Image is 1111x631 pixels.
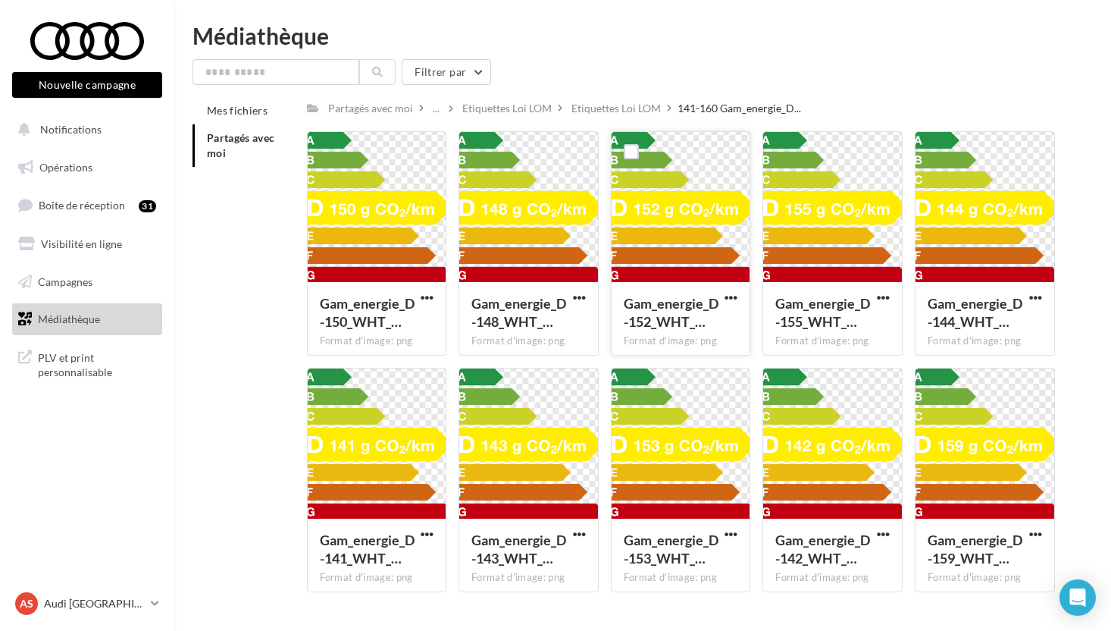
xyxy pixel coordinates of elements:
a: Opérations [9,152,165,184]
button: Nouvelle campagne [12,72,162,98]
div: Format d'image: png [320,571,434,585]
a: Campagnes [9,266,165,298]
button: Filtrer par [402,59,491,85]
span: Partagés avec moi [207,131,275,159]
span: Boîte de réception [39,199,125,212]
span: Gam_energie_D-155_WHT_RVB_PNG_1080PX [775,295,870,330]
span: Notifications [40,123,102,136]
span: PLV et print personnalisable [38,347,156,380]
div: Format d'image: png [471,571,586,585]
div: Format d'image: png [928,334,1042,348]
span: AS [20,596,33,611]
span: Campagnes [38,275,92,287]
span: Visibilité en ligne [41,237,122,250]
span: Gam_energie_D-148_WHT_RVB_PNG_1080PX [471,295,566,330]
div: 31 [139,200,156,212]
a: Médiathèque [9,303,165,335]
span: Médiathèque [38,312,100,325]
div: Etiquettes Loi LOM [571,101,661,116]
span: Gam_energie_D-152_WHT_RVB_PNG_1080PX [624,295,718,330]
div: Partagés avec moi [328,101,413,116]
span: Gam_energie_D-144_WHT_RVB_PNG_1080PX [928,295,1022,330]
span: Gam_energie_D-150_WHT_RVB_PNG_1080PX [320,295,415,330]
button: Notifications [9,114,159,146]
div: Format d'image: png [775,571,890,585]
div: Format d'image: png [775,334,890,348]
div: Open Intercom Messenger [1059,579,1096,616]
span: Gam_energie_D-153_WHT_RVB_PNG_1080PX [624,532,718,567]
span: Gam_energie_D-141_WHT_RVB_PNG_1080PX [320,532,415,567]
div: Médiathèque [192,24,1093,47]
span: Opérations [39,161,92,174]
a: Boîte de réception31 [9,189,165,221]
div: Format d'image: png [471,334,586,348]
div: Etiquettes Loi LOM [462,101,552,116]
p: Audi [GEOGRAPHIC_DATA] [44,596,145,611]
a: PLV et print personnalisable [9,341,165,386]
div: Format d'image: png [320,334,434,348]
a: AS Audi [GEOGRAPHIC_DATA] [12,589,162,618]
div: Format d'image: png [928,571,1042,585]
span: Mes fichiers [207,104,268,117]
span: Gam_energie_D-159_WHT_RVB_PNG_1080PX [928,532,1022,567]
span: Gam_energie_D-142_WHT_RVB_PNG_1080PX [775,532,870,567]
div: ... [430,98,443,119]
a: Visibilité en ligne [9,228,165,260]
div: Format d'image: png [624,571,738,585]
span: Gam_energie_D-143_WHT_RVB_PNG_1080PX [471,532,566,567]
div: Format d'image: png [624,334,738,348]
span: 141-160 Gam_energie_D... [678,101,801,116]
